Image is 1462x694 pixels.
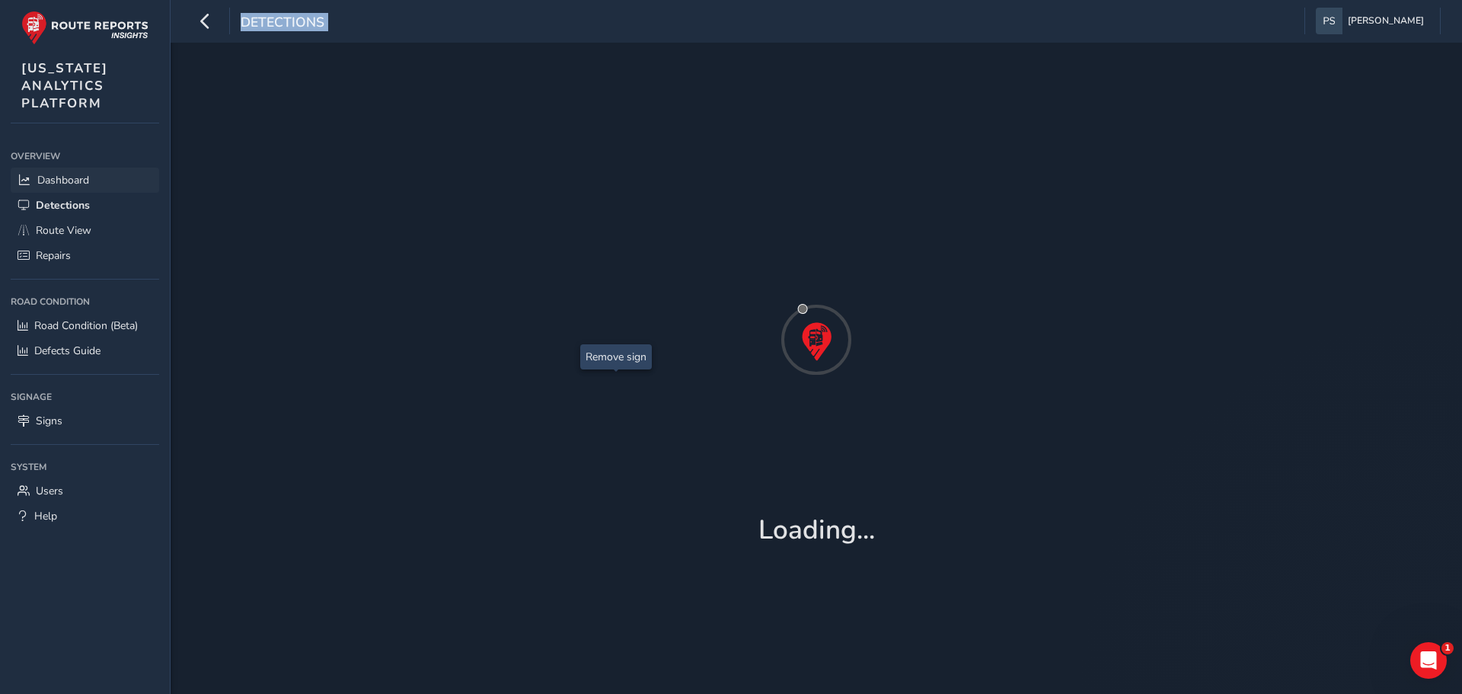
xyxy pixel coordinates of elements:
[37,173,89,187] span: Dashboard
[11,504,159,529] a: Help
[11,456,159,478] div: System
[1410,642,1447,679] iframe: Intercom live chat
[36,414,62,428] span: Signs
[36,248,71,263] span: Repairs
[11,168,159,193] a: Dashboard
[758,514,875,546] h1: Loading...
[11,478,159,504] a: Users
[11,338,159,363] a: Defects Guide
[241,13,324,34] span: Detections
[11,218,159,243] a: Route View
[36,198,90,213] span: Detections
[1316,8,1342,34] img: diamond-layout
[11,385,159,408] div: Signage
[1441,642,1454,654] span: 1
[11,193,159,218] a: Detections
[11,408,159,433] a: Signs
[34,344,101,358] span: Defects Guide
[21,11,148,45] img: rr logo
[21,59,108,112] span: [US_STATE] ANALYTICS PLATFORM
[34,318,138,333] span: Road Condition (Beta)
[36,484,63,498] span: Users
[11,290,159,313] div: Road Condition
[11,313,159,338] a: Road Condition (Beta)
[34,509,57,523] span: Help
[1348,8,1424,34] span: [PERSON_NAME]
[11,243,159,268] a: Repairs
[36,223,91,238] span: Route View
[11,145,159,168] div: Overview
[1316,8,1429,34] button: [PERSON_NAME]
